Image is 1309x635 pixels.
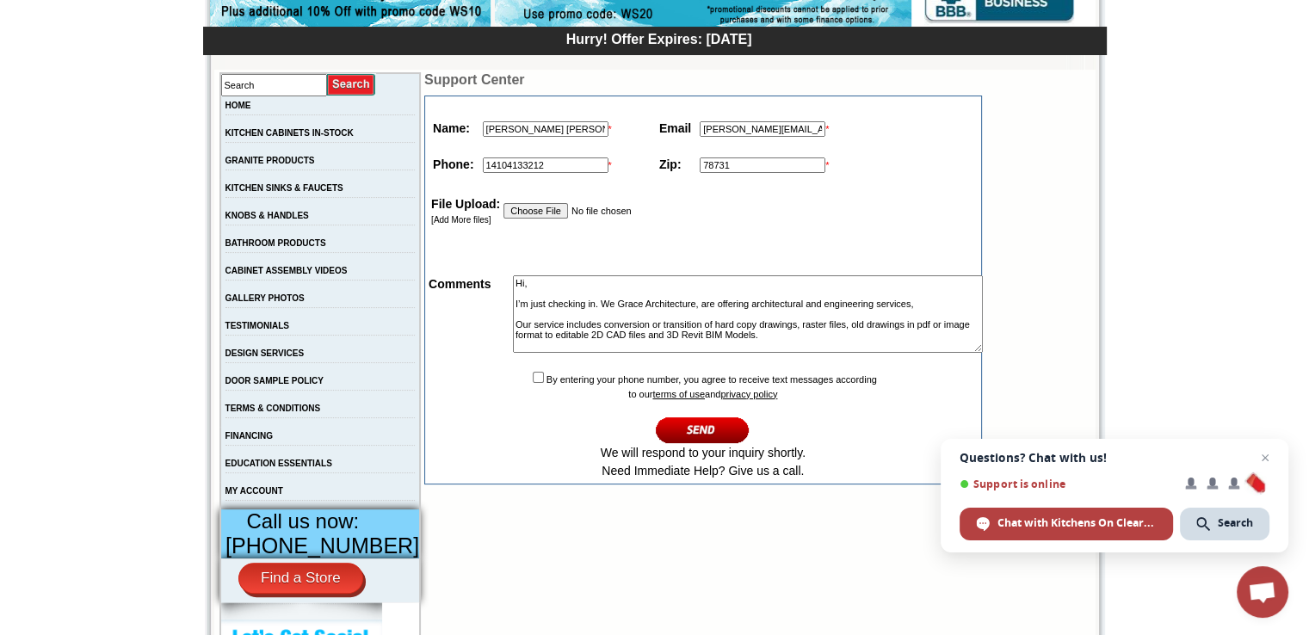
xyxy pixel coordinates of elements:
span: Search [1218,515,1253,531]
strong: Comments [429,277,491,291]
a: Find a Store [238,563,363,594]
a: KITCHEN SINKS & FAUCETS [225,183,343,193]
span: We will respond to your inquiry shortly. Need Immediate Help? Give us a call. [601,446,806,478]
strong: Zip: [659,157,682,171]
input: +1(XXX)-XXX-XXXX [483,157,608,173]
a: CABINET ASSEMBLY VIDEOS [225,266,348,275]
a: DESIGN SERVICES [225,348,305,358]
a: MY ACCOUNT [225,486,283,496]
a: TERMS & CONDITIONS [225,404,321,413]
td: By entering your phone number, you agree to receive text messages according to our and [427,367,979,482]
a: BATHROOM PRODUCTS [225,238,326,248]
a: GRANITE PRODUCTS [225,156,315,165]
a: EDUCATION ESSENTIALS [225,459,332,468]
span: [PHONE_NUMBER] [225,533,419,558]
a: privacy policy [720,389,777,399]
a: [Add More files] [431,215,491,225]
a: HOME [225,101,251,110]
a: TESTIMONIALS [225,321,289,330]
strong: Name: [433,121,470,135]
a: FINANCING [225,431,274,441]
a: GALLERY PHOTOS [225,293,305,303]
span: Search [1180,508,1269,540]
input: Continue [656,416,750,444]
a: KITCHEN CABINETS IN-STOCK [225,128,354,138]
strong: Email [659,121,691,135]
td: Support Center [424,72,981,88]
a: DOOR SAMPLE POLICY [225,376,324,385]
span: Questions? Chat with us! [960,451,1269,465]
strong: Phone: [433,157,473,171]
strong: File Upload: [431,197,500,211]
span: Chat with Kitchens On Clearance [960,508,1173,540]
a: Open chat [1237,566,1288,618]
input: Submit [327,73,376,96]
div: Hurry! Offer Expires: [DATE] [212,29,1107,47]
span: Call us now: [247,509,360,533]
a: KNOBS & HANDLES [225,211,309,220]
span: Support is online [960,478,1173,490]
span: Chat with Kitchens On Clearance [997,515,1157,531]
a: terms of use [652,389,705,399]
